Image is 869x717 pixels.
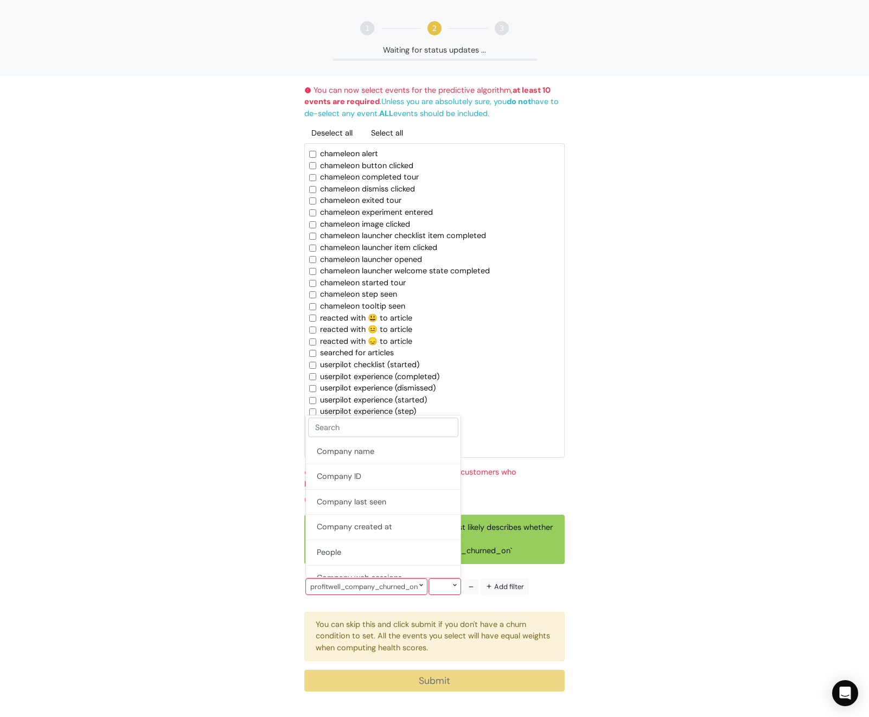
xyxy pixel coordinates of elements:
[320,371,439,383] label: userpilot experience (completed)
[320,207,433,219] label: chameleon experiment entered
[832,680,858,706] div: Open Intercom Messenger
[320,382,436,394] label: userpilot experience (dismissed)
[304,515,565,564] div: The attribute that most likely describes whether a customer has churned is: `custom_attributes.pr...
[320,254,422,266] label: chameleon launcher opened
[320,406,416,418] label: userpilot experience (step)
[320,336,412,348] label: reacted with 😞 to article
[304,612,565,661] div: You can skip this and click submit if you don't have a churn condition to set. All the events you...
[304,97,559,118] span: Unless you are absolutely sure, you have to de-select any event. events should be included.
[306,540,461,566] button: People
[379,108,393,118] b: ALL
[320,148,378,160] label: chameleon alert
[427,21,442,35] div: 2
[320,171,419,183] label: chameleon completed tour
[305,578,427,595] div: profitwell_company_churned_on
[304,124,360,143] a: Deselect all
[320,359,419,371] label: userpilot checklist (started)
[360,21,374,35] div: 1
[320,265,490,277] label: chameleon launcher welcome state completed
[320,242,437,254] label: chameleon launcher item clicked
[364,124,410,143] a: Select all
[306,439,461,465] button: Company name
[304,85,565,120] label: You can now select events for the predictive algorithm, .
[320,347,394,359] label: searched for articles
[304,497,399,504] code: CancelledDate has value
[306,515,461,540] button: Company created at
[304,466,565,490] label: Click + add filter to select conditions for customers who have . For example:
[320,277,406,289] label: chameleon started tour
[320,324,412,336] label: reacted with 😐 to article
[320,160,413,172] label: chameleon button clicked
[320,300,405,312] label: chameleon tooltip seen
[507,97,531,106] b: do not
[306,566,461,591] button: Company web sessions
[304,670,565,692] button: Submit
[320,219,410,231] label: chameleon image clicked
[308,418,458,437] input: Search
[495,21,509,35] div: 3
[306,464,461,490] button: Company ID
[320,183,415,195] label: chameleon dismiss clicked
[320,312,412,324] label: reacted with 😃 to article
[320,195,401,207] label: chameleon exited tour
[320,394,427,406] label: userpilot experience (started)
[481,578,529,595] button: Add filter
[320,230,486,242] label: chameleon launcher checklist item completed
[320,289,397,300] label: chameleon step seen
[306,490,461,515] button: Company last seen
